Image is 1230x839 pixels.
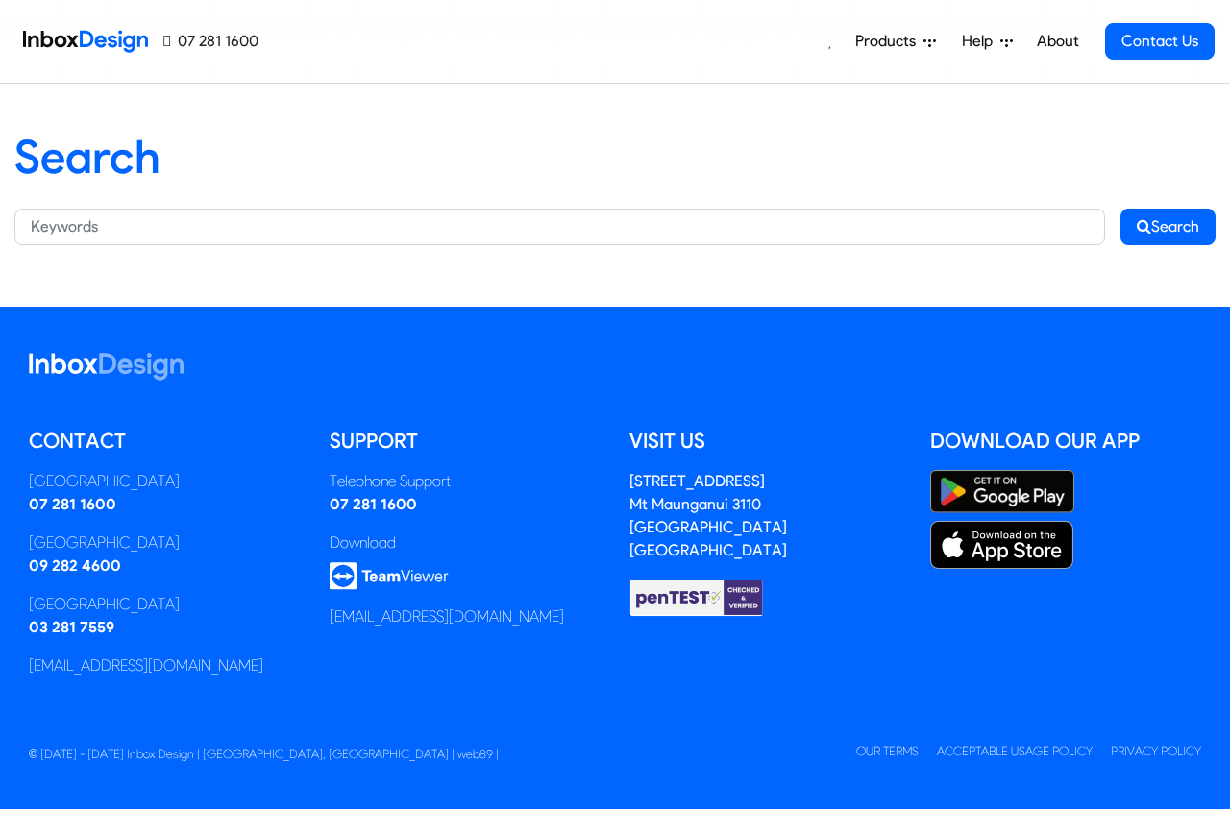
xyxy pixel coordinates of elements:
a: Our Terms [856,744,919,758]
a: 07 281 1600 [330,495,417,513]
a: Help [954,22,1021,61]
a: [EMAIL_ADDRESS][DOMAIN_NAME] [29,656,263,675]
a: [STREET_ADDRESS]Mt Maunganui 3110[GEOGRAPHIC_DATA][GEOGRAPHIC_DATA] [629,472,787,559]
a: 07 281 1600 [163,30,258,53]
a: Privacy Policy [1111,744,1201,758]
input: Keywords [14,209,1105,245]
img: logo_inboxdesign_white.svg [29,353,184,381]
h5: Download our App [930,427,1202,456]
a: 07 281 1600 [29,495,116,513]
a: Acceptable Usage Policy [937,744,1093,758]
img: logo_teamviewer.svg [330,562,449,590]
div: Download [330,531,602,555]
span: Products [855,30,923,53]
div: [GEOGRAPHIC_DATA] [29,593,301,616]
div: Telephone Support [330,470,602,493]
img: Checked & Verified by penTEST [629,578,764,618]
span: Help [962,30,1000,53]
h5: Visit us [629,427,901,456]
a: [EMAIL_ADDRESS][DOMAIN_NAME] [330,607,564,626]
img: Google Play Store [930,470,1074,513]
h1: Search [14,130,1216,185]
div: [GEOGRAPHIC_DATA] [29,470,301,493]
a: About [1031,22,1084,61]
img: Apple App Store [930,521,1074,569]
a: Contact Us [1105,23,1215,60]
a: 03 281 7559 [29,618,114,636]
span: © [DATE] - [DATE] Inbox Design | [GEOGRAPHIC_DATA], [GEOGRAPHIC_DATA] | web89 | [29,747,499,761]
a: Products [848,22,944,61]
button: Search [1120,209,1216,245]
div: [GEOGRAPHIC_DATA] [29,531,301,555]
a: Checked & Verified by penTEST [629,587,764,605]
a: 09 282 4600 [29,556,121,575]
h5: Support [330,427,602,456]
address: [STREET_ADDRESS] Mt Maunganui 3110 [GEOGRAPHIC_DATA] [GEOGRAPHIC_DATA] [629,472,787,559]
h5: Contact [29,427,301,456]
